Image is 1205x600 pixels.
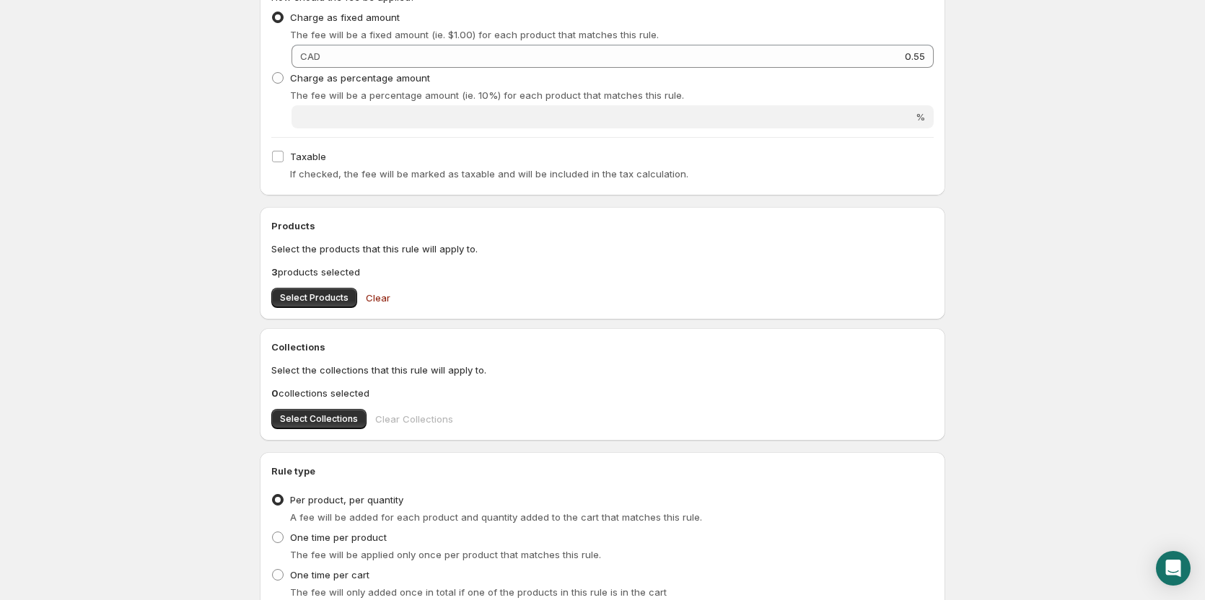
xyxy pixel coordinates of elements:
p: products selected [271,265,934,279]
span: CAD [300,50,320,62]
span: One time per cart [290,569,369,581]
div: Open Intercom Messenger [1156,551,1191,586]
button: Select Products [271,288,357,308]
button: Select Collections [271,409,367,429]
p: The fee will be a percentage amount (ie. 10%) for each product that matches this rule. [290,88,934,102]
p: Select the collections that this rule will apply to. [271,363,934,377]
h2: Rule type [271,464,934,478]
span: One time per product [290,531,387,543]
span: The fee will be applied only once per product that matches this rule. [290,549,601,560]
button: Clear [357,283,399,312]
p: Select the products that this rule will apply to. [271,242,934,256]
span: A fee will be added for each product and quantity added to the cart that matches this rule. [290,511,702,523]
h2: Products [271,219,934,233]
span: The fee will only added once in total if one of the products in this rule is in the cart [290,586,667,598]
span: Taxable [290,151,326,162]
span: Charge as percentage amount [290,72,430,84]
span: The fee will be a fixed amount (ie. $1.00) for each product that matches this rule. [290,29,659,40]
span: If checked, the fee will be marked as taxable and will be included in the tax calculation. [290,168,688,180]
span: % [916,111,925,123]
span: Select Collections [280,413,358,425]
h2: Collections [271,340,934,354]
p: collections selected [271,386,934,400]
span: Clear [366,291,390,305]
span: Select Products [280,292,349,304]
b: 0 [271,387,279,399]
span: Charge as fixed amount [290,12,400,23]
b: 3 [271,266,278,278]
span: Per product, per quantity [290,494,403,506]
